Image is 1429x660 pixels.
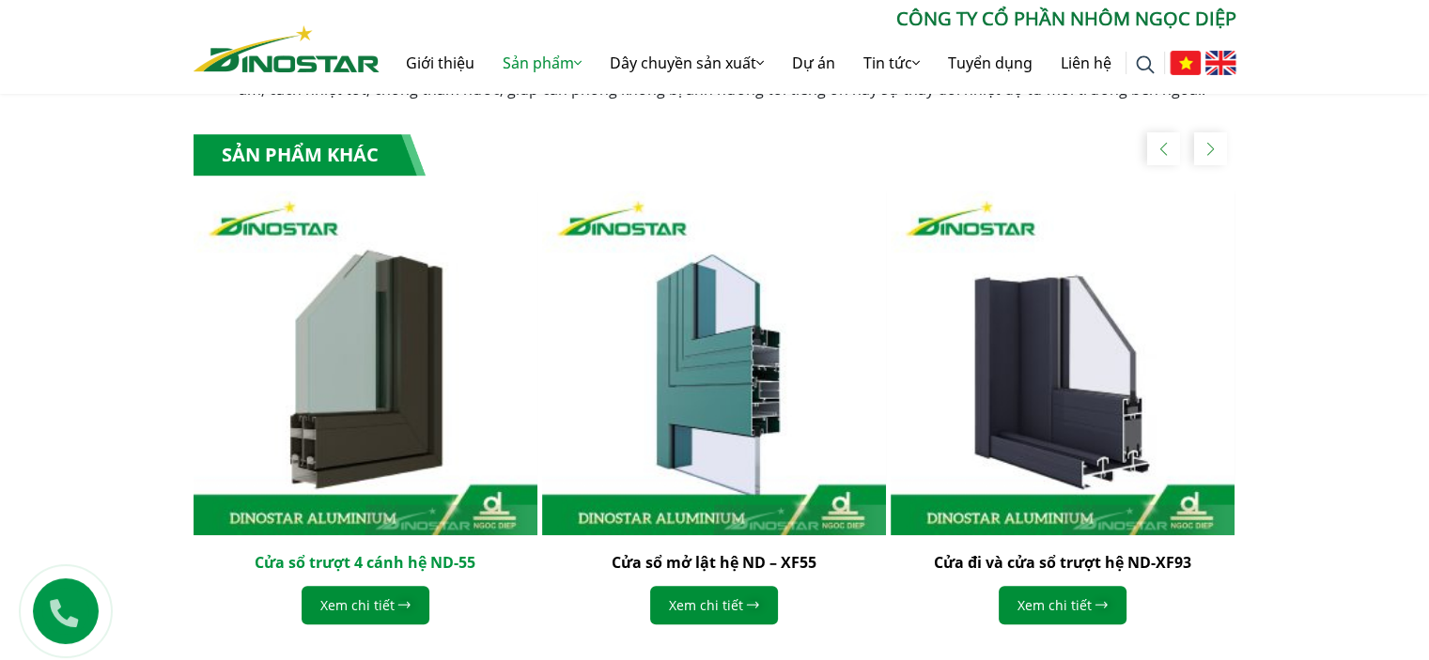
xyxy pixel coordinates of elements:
[255,552,475,573] a: Cửa sổ trượt 4 cánh hệ ND-55
[392,33,489,93] a: Giới thiệu
[194,191,537,642] div: 1 / 5
[542,191,886,642] div: 2 / 5
[194,191,537,534] img: Cửa sổ trượt 4 cánh hệ ND-55
[650,586,778,624] a: Xem chi tiết
[1170,51,1201,75] img: Tiếng Việt
[891,191,1235,642] div: 3 / 5
[999,586,1126,624] a: Xem chi tiết
[1205,51,1236,75] img: English
[849,33,934,93] a: Tin tức
[380,5,1236,33] p: CÔNG TY CỔ PHẦN NHÔM NGỌC DIỆP
[891,191,1235,534] img: Cửa đi và cửa sổ trượt hệ ND-XF93
[489,33,596,93] a: Sản phẩm
[934,33,1047,93] a: Tuyển dụng
[596,33,778,93] a: Dây chuyền sản xuất
[1194,132,1227,165] div: Next slide
[194,25,380,72] img: Nhôm Dinostar
[934,552,1191,573] a: Cửa đi và cửa sổ trượt hệ ND-XF93
[1047,33,1126,93] a: Liên hệ
[778,33,849,93] a: Dự án
[302,586,429,624] a: Xem chi tiết
[542,191,886,534] img: Cửa sổ mở lật hệ ND – XF55
[612,552,816,573] a: Cửa sổ mở lật hệ ND – XF55
[1136,55,1155,74] img: search
[194,134,426,176] div: Sản phẩm khác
